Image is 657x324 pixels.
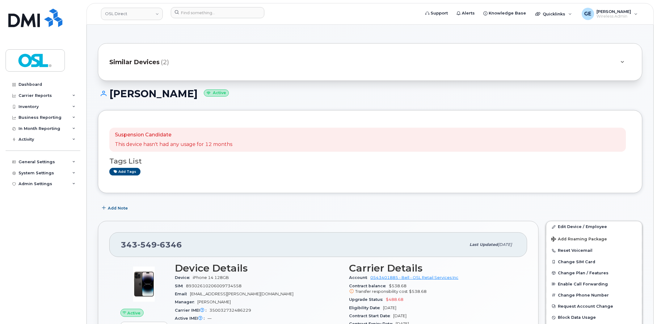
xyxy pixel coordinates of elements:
h3: Device Details [175,263,342,274]
span: $488.68 [386,297,404,302]
button: Add Roaming Package [546,232,642,245]
button: Change Phone Number [546,290,642,301]
img: image20231002-3703462-njx0qo.jpeg [125,266,162,303]
span: Add Note [108,205,128,211]
button: Enable Call Forwarding [546,279,642,290]
span: Email [175,292,190,296]
span: Device [175,275,193,280]
span: 6346 [157,240,182,249]
span: [DATE] [498,242,512,247]
span: Upgrade Status [349,297,386,302]
span: $538.68 [409,289,427,294]
span: Contract balance [349,284,389,288]
button: Reset Voicemail [546,245,642,256]
span: Contract Start Date [349,314,394,318]
span: Similar Devices [109,58,160,67]
span: iPhone 14 128GB [193,275,229,280]
a: Add tags [109,168,141,176]
span: [PERSON_NAME] [197,300,231,304]
span: Transfer responsibility cost [356,289,408,294]
span: $538.68 [349,284,516,295]
span: [DATE] [394,314,407,318]
span: 89302610206009734558 [186,284,242,288]
span: Add Roaming Package [551,237,607,243]
p: Suspension Candidate [115,131,232,139]
span: Carrier IMEI [175,308,209,313]
span: 343 [121,240,182,249]
button: Change Plan / Features [546,268,642,279]
span: 549 [137,240,157,249]
button: Change SIM Card [546,256,642,268]
span: SIM [175,284,186,288]
span: Active IMEI [175,316,208,321]
button: Request Account Change [546,301,642,312]
span: Active [128,310,141,316]
button: Add Note [98,202,133,214]
span: Enable Call Forwarding [558,282,608,286]
span: Account [349,275,371,280]
span: Eligibility Date [349,305,383,310]
span: Last updated [470,242,498,247]
span: [DATE] [383,305,397,310]
span: (2) [161,58,169,67]
span: 350032732486229 [209,308,251,313]
h3: Tags List [109,157,631,165]
span: — [208,316,212,321]
h3: Carrier Details [349,263,516,274]
small: Active [204,89,229,97]
h1: [PERSON_NAME] [98,88,642,99]
p: This device hasn't had any usage for 12 months [115,141,232,148]
a: Edit Device / Employee [546,221,642,232]
span: [EMAIL_ADDRESS][PERSON_NAME][DOMAIN_NAME] [190,292,293,296]
a: 0543401885 - Bell - OSL Retail Services Inc [371,275,459,280]
span: Manager [175,300,197,304]
button: Block Data Usage [546,312,642,323]
span: Change Plan / Features [558,271,609,275]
